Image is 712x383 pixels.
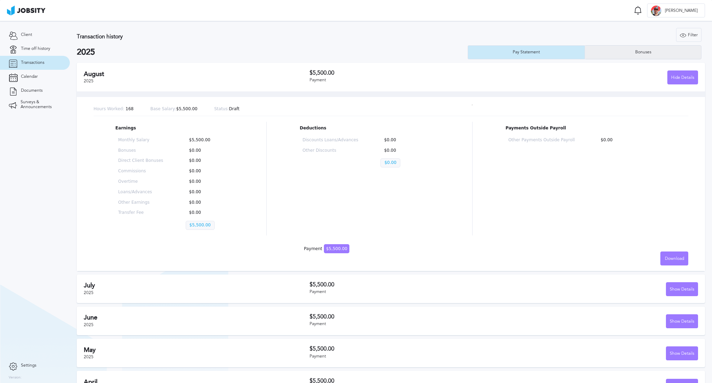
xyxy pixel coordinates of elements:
span: Client [21,32,32,37]
span: Transactions [21,60,44,65]
p: Monthly Salary [118,138,163,143]
div: Pay Statement [509,50,543,55]
span: $5,500.00 [324,244,349,253]
h3: $5,500.00 [310,346,504,352]
h3: $5,500.00 [310,314,504,320]
p: $0.00 [186,179,231,184]
button: Show Details [666,282,698,296]
h3: $5,500.00 [310,281,504,288]
button: Download [660,251,688,265]
p: Overtime [118,179,163,184]
div: Payment [310,322,504,326]
p: $5,500.00 [150,107,198,112]
span: Status: [214,106,229,111]
p: Direct Client Bonuses [118,158,163,163]
p: $0.00 [186,200,231,205]
span: 2025 [84,354,94,359]
span: Time off history [21,46,50,51]
div: Bonuses [632,50,655,55]
p: $5,500.00 [186,138,231,143]
h3: $5,500.00 [310,70,504,76]
button: Hide Details [667,70,698,84]
div: Show Details [666,283,698,296]
span: 2025 [84,290,94,295]
p: Loans/Advances [118,190,163,195]
div: Payment [310,290,504,294]
h2: June [84,314,310,321]
button: Filter [676,28,702,42]
p: $0.00 [380,148,436,153]
h3: Transaction history [77,33,419,40]
button: Show Details [666,314,698,328]
span: Surveys & Announcements [21,100,61,110]
p: Transfer Fee [118,210,163,215]
p: Other Discounts [303,148,358,153]
label: Version: [9,376,22,380]
span: Settings [21,363,36,368]
p: $0.00 [380,158,400,167]
p: Earnings [116,126,233,131]
h2: July [84,282,310,289]
span: Hours Worked: [94,106,124,111]
p: $5,500.00 [186,221,215,230]
p: $0.00 [186,148,231,153]
p: Bonuses [118,148,163,153]
span: Base Salary: [150,106,176,111]
p: $0.00 [186,210,231,215]
button: Show Details [666,346,698,360]
button: Bonuses [585,45,702,59]
span: 2025 [84,322,94,327]
div: Hide Details [668,71,698,85]
span: 2025 [84,78,94,83]
button: F[PERSON_NAME] [647,3,705,17]
h2: August [84,70,310,78]
div: Payment [310,354,504,359]
p: Payments Outside Payroll [505,126,666,131]
button: Pay Statement [468,45,585,59]
p: Other Earnings [118,200,163,205]
p: $0.00 [186,169,231,174]
div: Payment [304,247,349,251]
span: Documents [21,88,43,93]
p: Draft [214,107,240,112]
p: $0.00 [186,190,231,195]
h2: May [84,346,310,354]
p: Discounts Loans/Advances [303,138,358,143]
p: $0.00 [597,138,663,143]
span: [PERSON_NAME] [661,8,701,13]
div: F [651,6,661,16]
p: 168 [94,107,134,112]
p: $0.00 [186,158,231,163]
div: Payment [310,78,504,83]
h2: 2025 [77,47,468,57]
span: Calendar [21,74,38,79]
div: Filter [676,28,701,42]
p: Other Payments Outside Payroll [508,138,574,143]
img: ab4bad089aa723f57921c736e9817d99.png [7,6,45,15]
p: $0.00 [380,138,436,143]
span: Download [665,256,684,261]
p: Commissions [118,169,163,174]
p: Deductions [300,126,439,131]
